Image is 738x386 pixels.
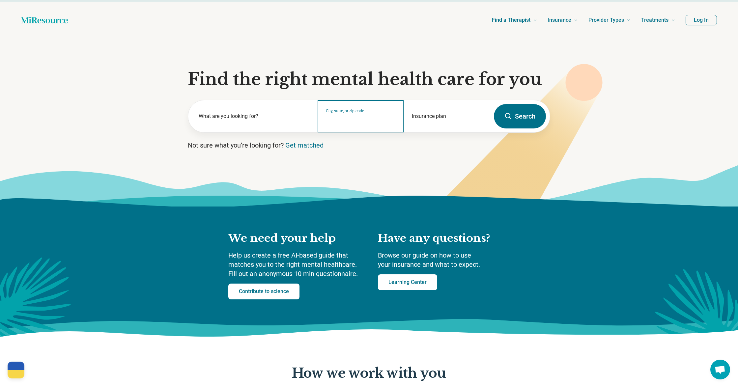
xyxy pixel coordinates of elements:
[285,141,324,149] a: Get matched
[710,360,730,379] a: Open chat
[641,7,675,33] a: Treatments
[588,7,631,33] a: Provider Types
[228,284,299,299] a: Contribute to science
[494,104,546,128] button: Search
[199,112,310,120] label: What are you looking for?
[492,15,530,25] span: Find a Therapist
[492,7,537,33] a: Find a Therapist
[378,232,510,245] h2: Have any questions?
[188,69,550,89] h1: Find the right mental health care for you
[188,141,550,150] p: Not sure what you’re looking for?
[588,15,624,25] span: Provider Types
[686,15,717,25] button: Log In
[228,251,365,278] p: Help us create a free AI-based guide that matches you to the right mental healthcare. Fill out an...
[228,232,365,245] h2: We need your help
[641,15,668,25] span: Treatments
[378,251,510,269] p: Browse our guide on how to use your insurance and what to expect.
[378,274,437,290] a: Learning Center
[548,7,578,33] a: Insurance
[21,14,68,27] a: Home page
[292,366,446,381] p: How we work with you
[548,15,571,25] span: Insurance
